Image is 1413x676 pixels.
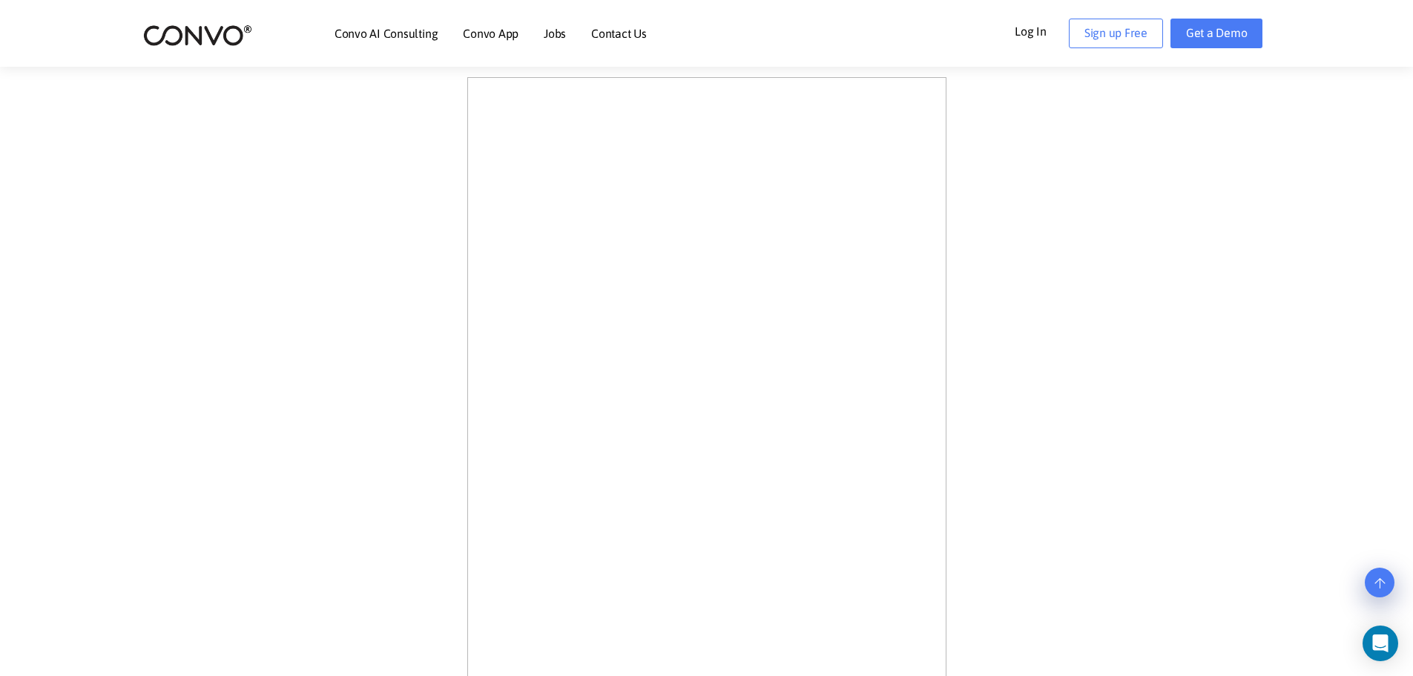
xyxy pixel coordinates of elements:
a: Sign up Free [1069,19,1163,48]
a: Jobs [544,27,566,39]
a: Convo AI Consulting [335,27,438,39]
a: Get a Demo [1170,19,1263,48]
a: Convo App [463,27,518,39]
img: logo_2.png [143,24,252,47]
a: Contact Us [591,27,647,39]
div: Open Intercom Messenger [1363,626,1398,661]
a: Log In [1015,19,1069,42]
